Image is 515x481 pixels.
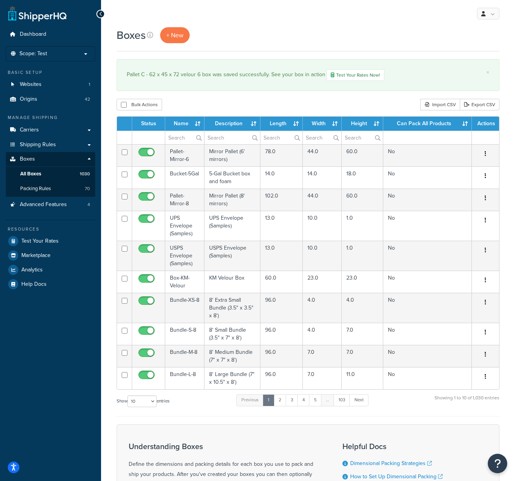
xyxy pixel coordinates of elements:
[6,198,95,212] li: Advanced Features
[321,394,334,406] a: …
[80,171,90,177] span: 1030
[204,293,260,323] td: 8' Extra Small Bundle (3.5" x 3.5" x 8')
[6,167,95,181] a: All Boxes 1030
[303,144,342,166] td: 44.0
[160,27,190,43] a: + New
[303,323,342,345] td: 4.0
[165,211,204,241] td: UPS Envelope (Samples)
[303,131,341,144] input: Search
[260,241,303,271] td: 13.0
[303,189,342,211] td: 44.0
[204,211,260,241] td: UPS Envelope (Samples)
[6,198,95,212] a: Advanced Features 4
[20,142,56,148] span: Shipping Rules
[204,367,260,389] td: 8' Large Bundle (7" x 10.5" x 8')
[21,252,51,259] span: Marketplace
[204,131,260,144] input: Search
[309,394,322,406] a: 5
[204,166,260,189] td: 5-Gal Bucket box and foam
[6,27,95,42] a: Dashboard
[342,442,464,451] h3: Helpful Docs
[165,271,204,293] td: Box-KM-Velour
[342,189,383,211] td: 60.0
[6,167,95,181] li: All Boxes
[6,263,95,277] li: Analytics
[260,211,303,241] td: 13.0
[383,271,472,293] td: No
[349,394,368,406] a: Next
[166,31,183,40] span: + New
[460,99,499,110] a: Export CSV
[117,395,169,407] label: Show entries
[350,459,432,467] a: Dimensional Packing Strategies
[127,69,489,81] div: Pallet C - 62 x 45 x 72 velour 6 box was saved successfully. See your box in action
[260,345,303,367] td: 96.0
[127,395,157,407] select: Showentries
[342,166,383,189] td: 18.0
[286,394,298,406] a: 3
[6,77,95,92] a: Websites 1
[383,345,472,367] td: No
[383,144,472,166] td: No
[85,96,90,103] span: 42
[20,96,37,103] span: Origins
[165,293,204,323] td: Bundle-XS-8
[129,442,323,451] h3: Understanding Boxes
[274,394,286,406] a: 2
[117,99,162,110] button: Bulk Actions
[350,472,443,481] a: How to Set Up Dimensional Packing
[342,211,383,241] td: 1.0
[342,323,383,345] td: 7.0
[260,323,303,345] td: 96.0
[85,185,90,192] span: 70
[383,211,472,241] td: No
[6,277,95,291] a: Help Docs
[6,248,95,262] a: Marketplace
[6,123,95,137] a: Carriers
[236,394,264,406] a: Previous
[6,226,95,233] div: Resources
[6,69,95,76] div: Basic Setup
[6,77,95,92] li: Websites
[420,99,460,110] div: Import CSV
[204,189,260,211] td: Mirror Pallet (8' mirrors)
[383,323,472,345] td: No
[488,454,507,473] button: Open Resource Center
[303,211,342,241] td: 10.0
[260,131,302,144] input: Search
[20,185,51,192] span: Packing Rules
[297,394,310,406] a: 4
[260,367,303,389] td: 96.0
[6,152,95,196] li: Boxes
[342,117,383,131] th: Height : activate to sort column ascending
[342,367,383,389] td: 11.0
[204,271,260,293] td: KM Velour Box
[165,345,204,367] td: Bundle-M-8
[472,117,499,131] th: Actions
[165,367,204,389] td: Bundle-L-8
[303,271,342,293] td: 23.0
[435,394,499,410] div: Showing 1 to 10 of 1,030 entries
[383,367,472,389] td: No
[204,144,260,166] td: Mirror Pallet (6' mirrors)
[165,323,204,345] td: Bundle-S-8
[165,166,204,189] td: Bucket-5Gal
[383,241,472,271] td: No
[260,189,303,211] td: 102.0
[165,144,204,166] td: Pallet-Mirror-6
[20,31,46,38] span: Dashboard
[165,117,204,131] th: Name : activate to sort column ascending
[303,367,342,389] td: 7.0
[6,182,95,196] li: Packing Rules
[21,238,59,245] span: Test Your Rates
[342,345,383,367] td: 7.0
[342,131,383,144] input: Search
[165,241,204,271] td: USPS Envelope (Samples)
[6,138,95,152] a: Shipping Rules
[326,69,384,81] a: Test Your Rates Now!
[342,144,383,166] td: 60.0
